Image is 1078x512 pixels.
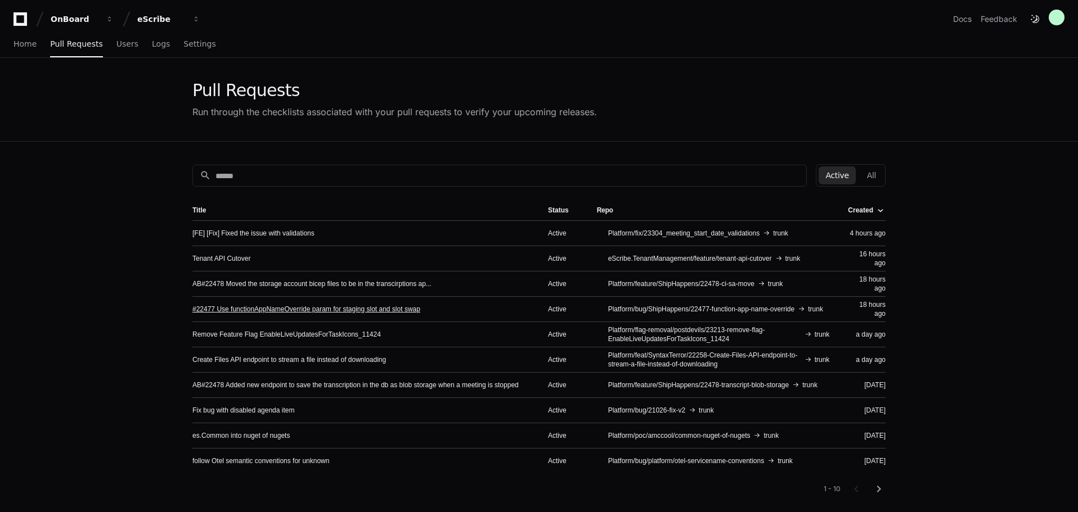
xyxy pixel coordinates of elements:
span: Users [116,40,138,47]
button: eScribe [133,9,205,29]
span: Settings [183,40,215,47]
span: trunk [763,431,779,440]
span: trunk [808,305,823,314]
th: Repo [588,200,839,220]
button: All [860,166,883,184]
a: Create Files API endpoint to stream a file instead of downloading [192,355,386,364]
div: [DATE] [847,380,886,389]
span: Platform/bug/21026-fix-v2 [608,406,685,415]
button: OnBoard [46,9,118,29]
div: Pull Requests [192,80,597,101]
button: Feedback [981,13,1017,25]
div: Active [548,355,579,364]
div: Active [548,456,579,465]
mat-icon: chevron_right [872,482,886,496]
div: Active [548,330,579,339]
div: Title [192,206,206,215]
span: eScribe.TenantManagement/feature/tenant-api-cutover [608,254,772,263]
div: 18 hours ago [847,300,886,318]
span: Platform/feature/ShipHappens/22478-ci-sa-move [608,279,754,288]
a: Settings [183,31,215,57]
div: Active [548,229,579,238]
div: a day ago [847,355,886,364]
div: 18 hours ago [847,275,886,293]
span: Platform/flag-removal/postdevils/23213-remove-flag-EnableLiveUpdatesForTaskIcons_11424 [608,325,801,343]
span: Platform/feat/SyntaxTerror/22258-Create-Files-API-endpoint-to-stream-a-file-instead-of-downloading [608,351,801,369]
span: trunk [773,229,788,238]
span: trunk [815,330,830,339]
span: trunk [802,380,818,389]
span: Platform/bug/platform/otel-servicename-conventions [608,456,764,465]
span: trunk [699,406,714,415]
a: Docs [953,13,972,25]
mat-icon: search [200,170,211,181]
a: es.Common into nuget of nugets [192,431,290,440]
div: Active [548,279,579,288]
div: 1 - 10 [824,484,841,493]
div: [DATE] [847,406,886,415]
span: Platform/fix/23304_meeting_start_date_validations [608,229,760,238]
span: Pull Requests [50,40,102,47]
div: Title [192,206,530,215]
a: AB#22478 Added new endpoint to save the transcription in the db as blob storage when a meeting is... [192,380,519,389]
a: Logs [152,31,170,57]
a: Pull Requests [50,31,102,57]
a: Tenant API Cutover [192,254,250,263]
div: Status [548,206,579,215]
a: Fix bug with disabled agenda item [192,406,294,415]
div: Active [548,431,579,440]
div: Status [548,206,569,215]
div: Run through the checklists associated with your pull requests to verify your upcoming releases. [192,105,597,119]
button: Active [819,166,855,184]
div: 16 hours ago [847,250,886,268]
div: Active [548,380,579,389]
div: [DATE] [847,431,886,440]
span: Home [14,40,37,47]
div: Active [548,305,579,314]
span: Logs [152,40,170,47]
div: a day ago [847,330,886,339]
div: Created [848,206,883,215]
a: Users [116,31,138,57]
div: Active [548,254,579,263]
div: [DATE] [847,456,886,465]
div: OnBoard [51,13,99,25]
span: trunk [815,355,830,364]
a: [FE] [Fix] Fixed the issue with validations [192,229,315,238]
a: Home [14,31,37,57]
a: follow Otel semantic conventions for unknown [192,456,329,465]
span: trunk [778,456,793,465]
a: #22477 Use functionAppNameOverride param for staging slot and slot swap [192,305,420,314]
span: Platform/poc/amccool/common-nuget-of-nugets [608,431,751,440]
a: AB#22478 Moved the storage account bicep files to be in the transcirptions ap... [192,279,432,288]
div: Created [848,206,873,215]
span: Platform/bug/ShipHappens/22477-function-app-name-override [608,305,795,314]
div: eScribe [137,13,186,25]
span: trunk [768,279,783,288]
div: Active [548,406,579,415]
a: Remove Feature Flag EnableLiveUpdatesForTaskIcons_11424 [192,330,381,339]
div: 4 hours ago [847,229,886,238]
span: Platform/feature/ShipHappens/22478-transcript-blob-storage [608,380,789,389]
span: trunk [785,254,801,263]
